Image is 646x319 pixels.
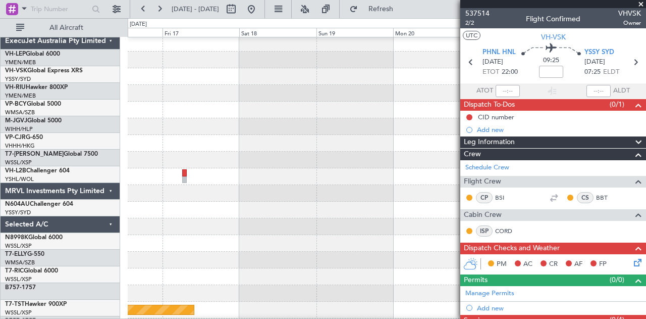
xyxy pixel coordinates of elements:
[618,8,641,19] span: VHVSK
[584,67,601,77] span: 07:25
[5,276,32,283] a: WSSL/XSP
[5,175,34,183] a: YSHL/WOL
[596,193,619,202] a: BBT
[5,118,27,124] span: M-JGVJ
[393,28,470,37] div: Mon 20
[584,48,614,58] span: YSSY SYD
[11,20,110,36] button: All Aircraft
[5,151,98,157] a: T7-[PERSON_NAME]Global 7500
[5,101,27,107] span: VP-BCY
[577,192,594,203] div: CS
[5,259,35,266] a: WMSA/SZB
[5,151,64,157] span: T7-[PERSON_NAME]
[476,225,493,237] div: ISP
[618,19,641,27] span: Owner
[497,259,507,269] span: PM
[526,14,580,24] div: Flight Confirmed
[465,19,490,27] span: 2/2
[5,142,35,150] a: VHHH/HKG
[5,285,36,291] a: B757-1757
[5,251,27,257] span: T7-ELLY
[464,275,488,286] span: Permits
[5,301,67,307] a: T7-TSTHawker 900XP
[5,59,36,66] a: YMEN/MEB
[26,24,106,31] span: All Aircraft
[5,101,61,107] a: VP-BCYGlobal 5000
[5,201,30,207] span: N604AU
[5,118,62,124] a: M-JGVJGlobal 5000
[5,134,26,141] span: VP-CJR
[5,51,60,57] a: VH-LEPGlobal 6000
[5,168,26,174] span: VH-L2B
[464,209,502,221] span: Cabin Crew
[5,68,83,74] a: VH-VSKGlobal Express XRS
[495,193,518,202] a: BSI
[5,159,32,166] a: WSSL/XSP
[31,2,89,17] input: Trip Number
[5,168,70,174] a: VH-L2BChallenger 604
[130,20,147,29] div: [DATE]
[5,242,32,250] a: WSSL/XSP
[477,304,641,312] div: Add new
[496,85,520,97] input: --:--
[464,99,515,111] span: Dispatch To-Dos
[476,192,493,203] div: CP
[5,301,25,307] span: T7-TST
[5,125,33,133] a: WIHH/HLP
[5,201,73,207] a: N604AUChallenger 604
[502,67,518,77] span: 22:00
[345,1,405,17] button: Refresh
[464,176,501,188] span: Flight Crew
[5,84,68,90] a: VH-RIUHawker 800XP
[360,6,402,13] span: Refresh
[541,32,566,42] span: VH-VSK
[610,99,624,110] span: (0/1)
[239,28,316,37] div: Sat 18
[163,28,239,37] div: Fri 17
[5,268,58,274] a: T7-RICGlobal 6000
[476,86,493,96] span: ATOT
[5,68,27,74] span: VH-VSK
[5,268,24,274] span: T7-RIC
[599,259,607,269] span: FP
[477,125,641,134] div: Add new
[5,309,32,316] a: WSSL/XSP
[465,163,509,173] a: Schedule Crew
[613,86,630,96] span: ALDT
[5,92,36,100] a: YMEN/MEB
[465,289,514,299] a: Manage Permits
[5,209,31,216] a: YSSY/SYD
[5,51,26,57] span: VH-LEP
[5,251,44,257] a: T7-ELLYG-550
[482,48,516,58] span: PHNL HNL
[5,84,26,90] span: VH-RIU
[495,226,518,236] a: CORD
[463,31,480,40] button: UTC
[478,113,514,121] div: CID number
[464,136,515,148] span: Leg Information
[465,8,490,19] span: 537514
[5,235,28,241] span: N8998K
[482,57,503,67] span: [DATE]
[610,275,624,285] span: (0/0)
[5,134,43,141] a: VP-CJRG-650
[5,109,35,116] a: WMSA/SZB
[584,57,605,67] span: [DATE]
[5,235,63,241] a: N8998KGlobal 6000
[549,259,558,269] span: CR
[574,259,582,269] span: AF
[172,5,219,14] span: [DATE] - [DATE]
[5,75,31,83] a: YSSY/SYD
[543,56,559,66] span: 09:25
[5,285,25,291] span: B757-1
[464,243,560,254] span: Dispatch Checks and Weather
[603,67,619,77] span: ELDT
[316,28,393,37] div: Sun 19
[482,67,499,77] span: ETOT
[523,259,532,269] span: AC
[464,149,481,160] span: Crew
